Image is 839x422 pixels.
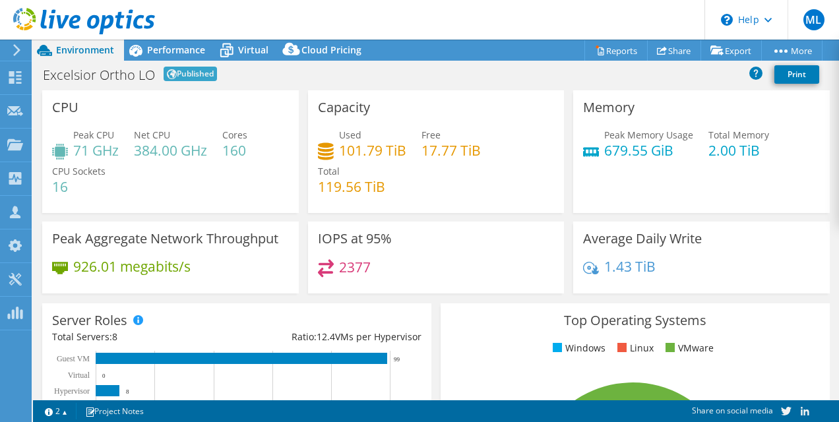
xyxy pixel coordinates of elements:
span: Published [164,67,217,81]
a: 2 [36,403,77,419]
h3: Memory [583,100,635,115]
span: Cloud Pricing [301,44,361,56]
span: Total Memory [708,129,769,141]
text: 0 [102,373,106,379]
span: 8 [112,330,117,343]
span: Peak Memory Usage [604,129,693,141]
h4: 679.55 GiB [604,143,693,158]
a: Export [700,40,762,61]
div: Total Servers: [52,330,237,344]
a: Reports [584,40,648,61]
li: Linux [614,341,654,355]
text: Hypervisor [54,386,90,396]
h4: 2.00 TiB [708,143,769,158]
span: CPU Sockets [52,165,106,177]
h4: 384.00 GHz [134,143,207,158]
span: Total [318,165,340,177]
h3: Capacity [318,100,370,115]
div: Ratio: VMs per Hypervisor [237,330,421,344]
span: Free [421,129,441,141]
h3: IOPS at 95% [318,231,392,246]
h1: Excelsior Ortho LO [43,69,155,82]
h3: Peak Aggregate Network Throughput [52,231,278,246]
text: Virtual [68,371,90,380]
h4: 16 [52,179,106,194]
h3: CPU [52,100,78,115]
h4: 17.77 TiB [421,143,481,158]
span: Share on social media [692,405,773,416]
span: Performance [147,44,205,56]
h4: 71 GHz [73,143,119,158]
span: Used [339,129,361,141]
span: Environment [56,44,114,56]
h4: 101.79 TiB [339,143,406,158]
text: 8 [126,388,129,395]
span: Virtual [238,44,268,56]
h3: Server Roles [52,313,127,328]
li: Windows [549,341,606,355]
a: Share [647,40,701,61]
h4: 2377 [339,260,371,274]
h4: 1.43 TiB [604,259,656,274]
h3: Top Operating Systems [451,313,820,328]
a: More [761,40,823,61]
span: Cores [222,129,247,141]
h3: Average Daily Write [583,231,702,246]
h4: 926.01 megabits/s [73,259,191,274]
span: Net CPU [134,129,170,141]
text: 99 [394,356,400,363]
h4: 119.56 TiB [318,179,385,194]
span: Peak CPU [73,129,114,141]
span: 12.4 [317,330,335,343]
li: VMware [662,341,714,355]
a: Print [774,65,819,84]
span: ML [803,9,824,30]
h4: 160 [222,143,247,158]
a: Project Notes [76,403,153,419]
text: Guest VM [57,354,90,363]
svg: \n [721,14,733,26]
